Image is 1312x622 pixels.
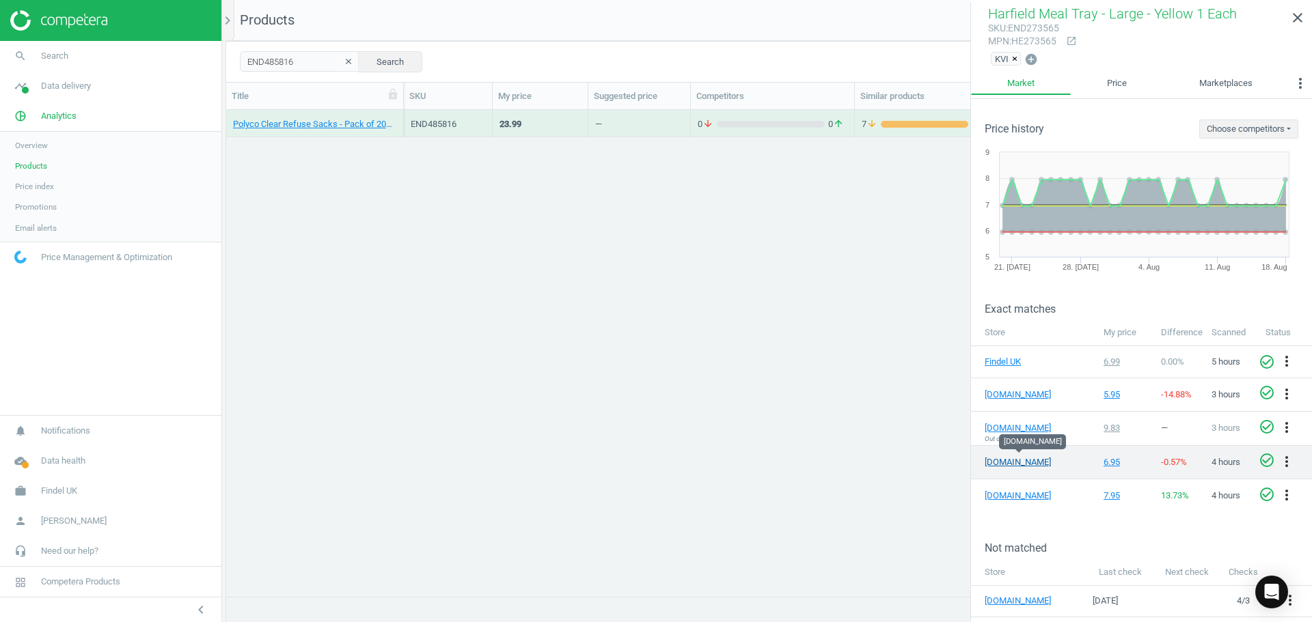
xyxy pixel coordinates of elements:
div: 6.95 [1104,456,1148,468]
button: × [1012,53,1020,65]
a: [DOMAIN_NAME] [985,422,1053,434]
img: ajHJNr6hYgQAAAAASUVORK5CYII= [10,10,107,31]
span: mpn [988,36,1009,46]
span: 0.00 % [1161,356,1184,367]
a: Marketplaces [1163,72,1289,95]
span: Out of stock [985,434,1020,444]
th: Scanned [1205,320,1259,346]
i: person [8,508,33,534]
tspan: 18. Aug [1261,263,1287,271]
span: -0.57 % [1161,457,1187,467]
i: chevron_left [193,602,209,618]
span: Promotions [15,201,57,212]
i: check_circle_outline [1259,419,1275,435]
i: pie_chart_outlined [8,103,33,129]
span: Price Management & Optimization [41,251,172,264]
i: search [8,43,33,69]
span: KVI [995,53,1009,65]
div: [DOMAIN_NAME] [999,434,1066,449]
span: Competera Products [41,576,120,588]
a: open_in_new [1059,36,1077,48]
div: Open Intercom Messenger [1255,576,1288,608]
button: chevron_left [184,601,218,619]
a: Findel UK [985,356,1053,368]
tspan: 4. Aug [1138,263,1160,271]
text: 8 [985,174,989,182]
i: close [1289,10,1306,26]
th: Next check [1155,559,1219,585]
span: 13.73 % [1161,490,1189,500]
span: Data delivery [41,80,91,92]
i: timeline [8,73,33,99]
i: clear [344,57,353,66]
span: Data health [41,455,85,467]
i: more_vert [1279,419,1295,436]
th: Store [971,559,1086,585]
text: 9 [985,148,989,156]
span: Products [240,12,295,28]
i: check_circle_outline [1259,452,1275,468]
i: check_circle_outline [1259,486,1275,503]
i: headset_mic [8,538,33,564]
span: 0 [698,118,717,130]
div: Similar products [860,90,992,102]
span: 5 hours [1212,356,1240,367]
div: Suggested price [594,90,685,102]
button: more_vert [1282,592,1298,610]
text: 7 [985,201,989,209]
tspan: 28. [DATE] [1063,263,1099,271]
div: grid [226,110,1312,586]
a: Price [1071,72,1163,95]
span: Search [41,50,68,62]
i: check_circle_outline [1259,354,1275,370]
th: Store [971,320,1097,346]
span: -14.88 % [1161,389,1192,399]
h3: Price history [985,122,1044,135]
th: My price [1097,320,1154,346]
td: 4 / 3 [1219,585,1267,617]
h3: Exact matches [985,302,1312,315]
span: 3 hours [1212,389,1240,399]
button: more_vert [1279,386,1295,404]
div: — [1161,422,1198,434]
th: Difference [1154,320,1205,346]
a: Market [971,72,1071,95]
span: Need our help? [41,545,98,557]
div: : HE273565 [988,35,1059,48]
tspan: 21. [DATE] [994,263,1030,271]
span: Notifications [41,425,90,437]
a: Polyco Clear Refuse Sacks - Pack of 200 200 Pack [233,118,396,130]
span: 0 [825,118,847,130]
i: arrow_downward [702,118,713,130]
h3: Not matched [985,541,1312,554]
i: more_vert [1279,453,1295,470]
a: [DOMAIN_NAME] [985,388,1053,401]
button: more_vert [1279,453,1295,471]
a: [DOMAIN_NAME] [985,456,1053,468]
button: more_vert [1279,353,1295,371]
button: more_vert [1279,419,1295,437]
div: 6.99 [1104,356,1148,368]
span: 3 hours [1212,423,1240,433]
div: 5.95 [1104,388,1148,401]
i: open_in_new [1066,36,1077,46]
tspan: 11. Aug [1205,263,1230,271]
i: more_vert [1279,487,1295,503]
div: 23.99 [500,118,521,130]
i: more_vert [1279,386,1295,402]
text: 6 [985,227,989,235]
button: more_vert [1279,487,1295,505]
i: more_vert [1279,353,1295,369]
button: more_vert [1289,72,1312,99]
div: END485816 [411,118,485,130]
div: Competitors [696,90,849,102]
th: Status [1259,320,1312,346]
span: Email alerts [15,223,57,234]
i: more_vert [1292,75,1309,91]
span: 7 [862,118,881,130]
i: arrow_upward [833,118,844,130]
i: work [8,478,33,504]
div: — [595,118,602,135]
i: check_circle_outline [1259,384,1275,401]
i: cloud_done [8,448,33,474]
